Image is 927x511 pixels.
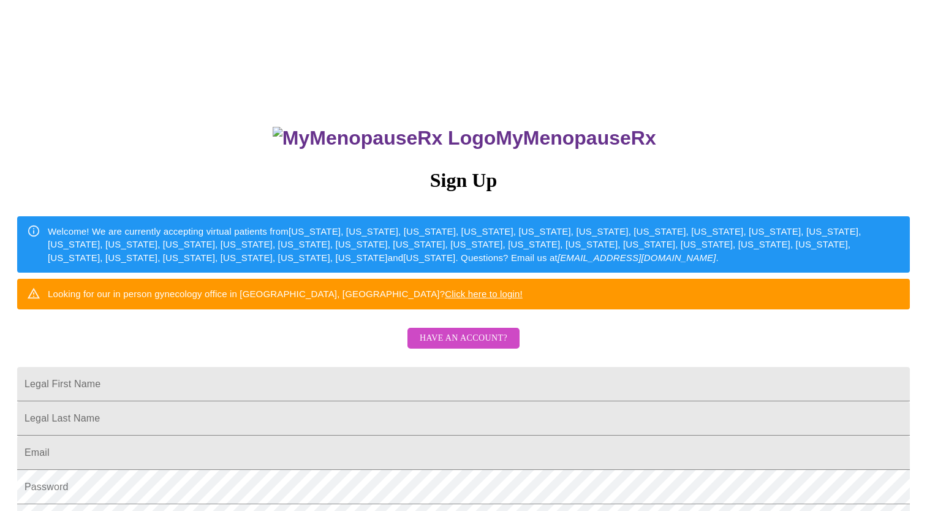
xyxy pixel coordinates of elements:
a: Have an account? [404,341,523,351]
span: Have an account? [420,331,507,346]
h3: Sign Up [17,169,910,192]
a: Click here to login! [445,289,523,299]
img: MyMenopauseRx Logo [273,127,496,150]
h3: MyMenopauseRx [19,127,910,150]
div: Looking for our in person gynecology office in [GEOGRAPHIC_DATA], [GEOGRAPHIC_DATA]? [48,282,523,305]
button: Have an account? [407,328,520,349]
div: Welcome! We are currently accepting virtual patients from [US_STATE], [US_STATE], [US_STATE], [US... [48,220,900,269]
em: [EMAIL_ADDRESS][DOMAIN_NAME] [558,252,716,263]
